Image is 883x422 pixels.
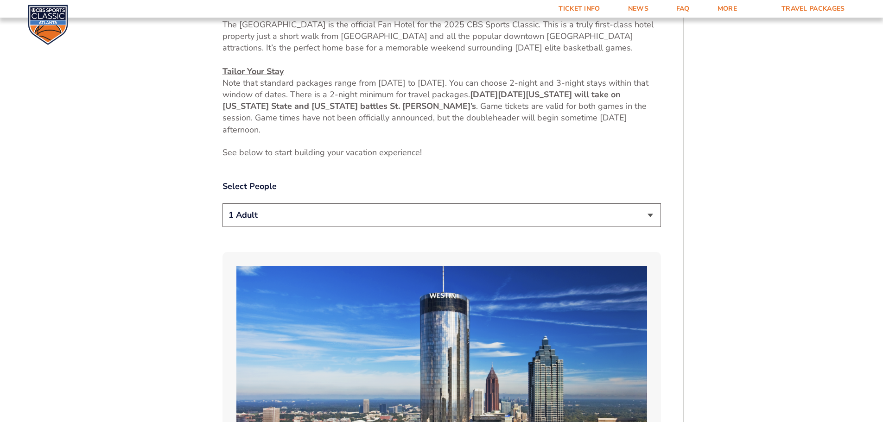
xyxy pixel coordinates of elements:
span: The [GEOGRAPHIC_DATA] is the official Fan Hotel for the 2025 CBS Sports Classic. This is a truly ... [222,19,654,53]
u: Hotel [222,7,244,19]
strong: [US_STATE] will take on [US_STATE] State and [US_STATE] battles St. [PERSON_NAME]’s [222,89,621,112]
span: Note that standard packages range from [DATE] to [DATE]. You can choose 2-night and 3-night stays... [222,77,648,100]
span: . Game tickets are valid for both games in the session. Game times have not been officially annou... [222,101,647,135]
span: xperience! [384,147,422,158]
p: See below to start building your vacation e [222,147,661,158]
strong: [DATE][DATE] [470,89,526,100]
label: Select People [222,181,661,192]
img: CBS Sports Classic [28,5,68,45]
u: Tailor Your Stay [222,66,284,77]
